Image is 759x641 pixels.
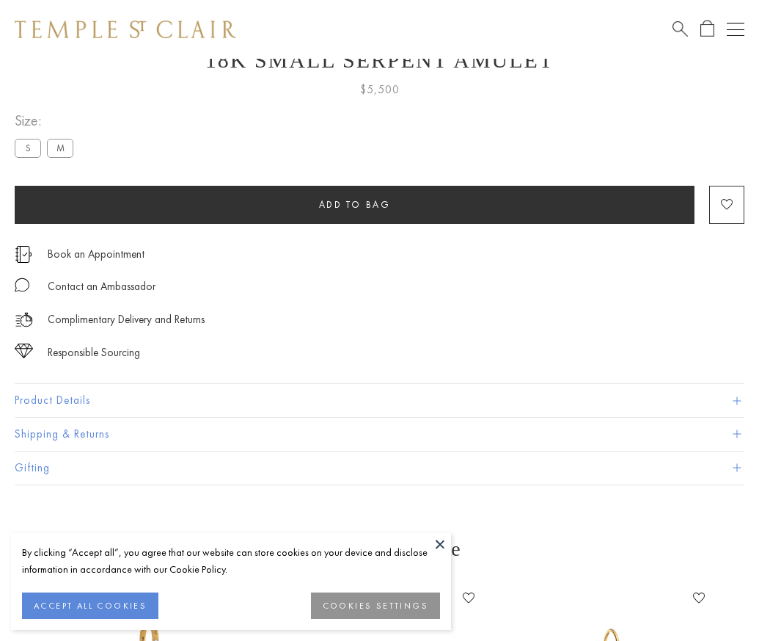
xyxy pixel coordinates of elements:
[672,20,688,38] a: Search
[48,344,140,362] div: Responsible Sourcing
[22,593,158,619] button: ACCEPT ALL COOKIES
[15,48,744,73] h1: 18K Small Serpent Amulet
[700,20,714,38] a: Open Shopping Bag
[319,198,391,211] span: Add to bag
[15,21,236,38] img: Temple St. Clair
[360,80,400,99] span: $5,500
[15,344,33,358] img: icon_sourcing.svg
[15,278,29,292] img: MessageIcon-01_2.svg
[15,452,744,485] button: Gifting
[311,593,440,619] button: COOKIES SETTINGS
[727,21,744,38] button: Open navigation
[15,186,694,224] button: Add to bag
[48,278,155,296] div: Contact an Ambassador
[22,544,440,578] div: By clicking “Accept all”, you agree that our website can store cookies on your device and disclos...
[15,139,41,157] label: S
[15,246,32,263] img: icon_appointment.svg
[48,246,144,262] a: Book an Appointment
[15,418,744,451] button: Shipping & Returns
[15,384,744,417] button: Product Details
[15,311,33,329] img: icon_delivery.svg
[15,109,79,133] span: Size:
[48,311,205,329] p: Complimentary Delivery and Returns
[47,139,73,157] label: M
